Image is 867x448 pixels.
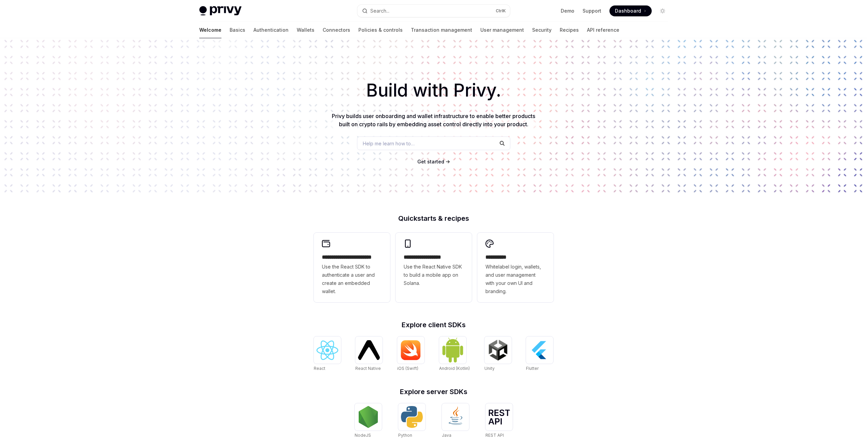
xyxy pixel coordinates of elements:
[560,22,579,38] a: Recipes
[484,366,495,371] span: Unity
[398,403,425,439] a: PythonPython
[657,5,668,16] button: Toggle dark mode
[11,77,856,104] h1: Build with Privy.
[199,22,221,38] a: Welcome
[355,403,382,439] a: NodeJSNodeJS
[357,406,379,428] img: NodeJS
[397,366,418,371] span: iOS (Swift)
[485,433,504,438] span: REST API
[398,433,412,438] span: Python
[357,5,510,17] button: Search...CtrlK
[526,366,539,371] span: Flutter
[442,337,464,363] img: Android (Kotlin)
[314,336,341,372] a: ReactReact
[496,8,506,14] span: Ctrl K
[445,406,466,428] img: Java
[488,409,510,424] img: REST API
[396,233,472,302] a: **** **** **** ***Use the React Native SDK to build a mobile app on Solana.
[485,263,545,295] span: Whitelabel login, wallets, and user management with your own UI and branding.
[314,321,554,328] h2: Explore client SDKs
[480,22,524,38] a: User management
[587,22,619,38] a: API reference
[358,22,403,38] a: Policies & controls
[417,159,444,164] span: Get started
[370,7,389,15] div: Search...
[358,340,380,360] img: React Native
[417,158,444,165] a: Get started
[609,5,652,16] a: Dashboard
[332,113,535,128] span: Privy builds user onboarding and wallet infrastructure to enable better products built on crypto ...
[411,22,472,38] a: Transaction management
[230,22,245,38] a: Basics
[355,366,381,371] span: React Native
[439,336,470,372] a: Android (Kotlin)Android (Kotlin)
[401,406,423,428] img: Python
[439,366,470,371] span: Android (Kotlin)
[532,22,552,38] a: Security
[314,388,554,395] h2: Explore server SDKs
[199,6,242,16] img: light logo
[526,336,553,372] a: FlutterFlutter
[363,140,415,147] span: Help me learn how to…
[322,263,382,295] span: Use the React SDK to authenticate a user and create an embedded wallet.
[442,433,451,438] span: Java
[477,233,554,302] a: **** *****Whitelabel login, wallets, and user management with your own UI and branding.
[487,339,509,361] img: Unity
[485,403,513,439] a: REST APIREST API
[561,8,574,14] a: Demo
[484,336,512,372] a: UnityUnity
[316,341,338,360] img: React
[253,22,289,38] a: Authentication
[355,433,371,438] span: NodeJS
[355,336,383,372] a: React NativeReact Native
[442,403,469,439] a: JavaJava
[323,22,350,38] a: Connectors
[314,215,554,222] h2: Quickstarts & recipes
[583,8,601,14] a: Support
[314,366,325,371] span: React
[397,336,424,372] a: iOS (Swift)iOS (Swift)
[400,340,422,360] img: iOS (Swift)
[529,339,551,361] img: Flutter
[297,22,314,38] a: Wallets
[615,8,641,14] span: Dashboard
[404,263,464,287] span: Use the React Native SDK to build a mobile app on Solana.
